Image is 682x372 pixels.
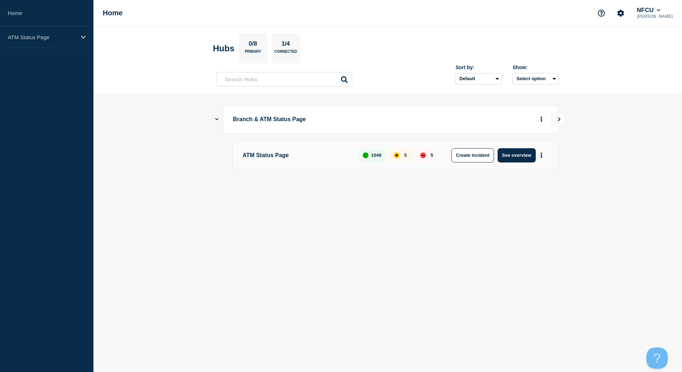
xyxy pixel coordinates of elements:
p: ATM Status Page [8,34,76,40]
button: More actions [537,113,546,126]
div: Sort by: [455,64,502,70]
div: down [420,153,426,158]
p: 0/8 [246,40,260,50]
button: View [551,112,566,126]
h1: Home [103,9,123,17]
button: Create incident [451,148,494,162]
select: Sort by [455,73,502,84]
button: More actions [537,149,546,162]
div: affected [394,153,399,158]
p: 5 [404,153,407,158]
button: See overview [498,148,535,162]
p: 1049 [371,153,381,158]
p: ATM Status Page [243,148,351,162]
button: Show Connected Hubs [215,117,219,122]
p: Primary [245,50,261,57]
p: 5 [431,153,433,158]
p: Connected [274,50,297,57]
button: Account settings [613,6,628,21]
p: Branch & ATM Status Page [233,113,430,126]
input: Search Hubs [217,72,352,87]
div: Show: [513,64,559,70]
div: up [363,153,368,158]
p: [PERSON_NAME] [635,14,674,19]
button: Support [594,6,609,21]
p: 1/4 [279,40,293,50]
button: Select option [513,73,559,84]
button: NFCU [635,7,662,14]
h2: Hubs [213,43,234,53]
iframe: Help Scout Beacon - Open [646,347,668,369]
